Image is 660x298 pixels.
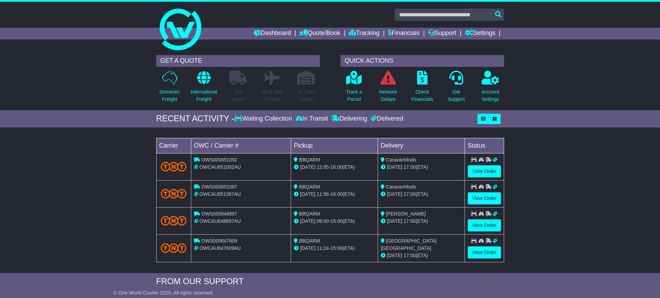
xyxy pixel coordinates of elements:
[254,28,291,40] a: Dashboard
[161,216,187,225] img: TNT_Domestic.png
[404,218,416,224] span: 17:00
[404,253,416,258] span: 17:00
[411,88,433,103] p: Check Financials
[404,191,416,197] span: 17:00
[300,191,315,197] span: [DATE]
[156,138,191,153] td: Carrier
[156,55,320,67] div: GET A QUOTE
[294,218,375,225] div: - (ETA)
[201,211,237,217] span: OWS000648897
[294,164,375,171] div: - (ETA)
[317,218,329,224] span: 09:00
[331,218,343,224] span: 15:00
[299,238,320,244] span: BBQARM
[191,88,217,103] p: International Freight
[191,138,291,153] td: OWC / Carrier #
[388,28,420,40] a: Financials
[378,138,465,153] td: Delivery
[404,164,416,170] span: 17:00
[199,245,241,251] span: OWCAU647609AU
[229,88,247,103] p: Full Loads
[381,218,462,225] div: (ETA)
[381,191,462,198] div: (ETA)
[159,88,179,103] p: Domestic Freight
[300,245,315,251] span: [DATE]
[331,164,343,170] span: 16:00
[300,164,315,170] span: [DATE]
[331,245,343,251] span: 15:00
[291,138,378,153] td: Pickup
[381,238,437,251] span: [GEOGRAPHIC_DATA] [GEOGRAPHIC_DATA]
[297,88,316,103] p: Air / Sea Depot
[387,191,402,197] span: [DATE]
[468,219,501,231] a: View Order
[381,164,462,171] div: (ETA)
[159,70,180,107] a: DomesticFreight
[468,246,501,258] a: View Order
[465,138,504,153] td: Status
[468,165,501,177] a: View Order
[201,184,237,190] span: OWS000651087
[481,70,500,107] a: AccountSettings
[161,162,187,171] img: TNT_Domestic.png
[330,115,369,123] div: Delivering
[428,28,456,40] a: Support
[317,245,329,251] span: 11:24
[161,243,187,253] img: TNT_Domestic.png
[199,164,241,170] span: OWCAU651092AU
[201,157,237,163] span: OWS000651092
[447,70,465,107] a: GetSupport
[386,184,416,190] span: CaravanMods
[299,157,320,163] span: BBQARM
[387,164,402,170] span: [DATE]
[387,218,402,224] span: [DATE]
[299,211,320,217] span: BBQARM
[156,277,504,287] div: FROM OUR SUPPORT
[379,88,397,103] p: Network Delays
[199,218,241,224] span: OWCAU648897AU
[341,55,504,67] div: QUICK ACTIONS
[294,115,330,123] div: In Transit
[317,164,329,170] span: 12:05
[161,189,187,198] img: TNT_Domestic.png
[294,191,375,198] div: - (ETA)
[234,115,293,123] div: Waiting Collection
[482,88,499,103] p: Account Settings
[349,28,379,40] a: Tracking
[199,191,241,197] span: OWCAU651087AU
[317,191,329,197] span: 11:56
[156,114,235,124] div: RECENT ACTIVITY -
[386,211,426,217] span: [PERSON_NAME]
[300,218,315,224] span: [DATE]
[448,88,465,103] p: Get Support
[299,28,340,40] a: Quote/Book
[386,157,416,163] span: CaravanMods
[379,70,397,107] a: NetworkDelays
[387,253,402,258] span: [DATE]
[331,191,343,197] span: 16:00
[411,70,433,107] a: CheckFinancials
[381,252,462,259] div: (ETA)
[262,88,282,103] p: Air & Sea Freight
[346,70,362,107] a: Track aParcel
[190,70,218,107] a: InternationalFreight
[299,184,320,190] span: BBQARM
[114,290,214,296] span: © One World Courier 2025. All rights reserved.
[346,88,362,103] p: Track a Parcel
[369,115,403,123] div: Delivered
[201,238,237,244] span: OWS000647609
[468,192,501,204] a: View Order
[294,245,375,252] div: - (ETA)
[465,28,495,40] a: Settings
